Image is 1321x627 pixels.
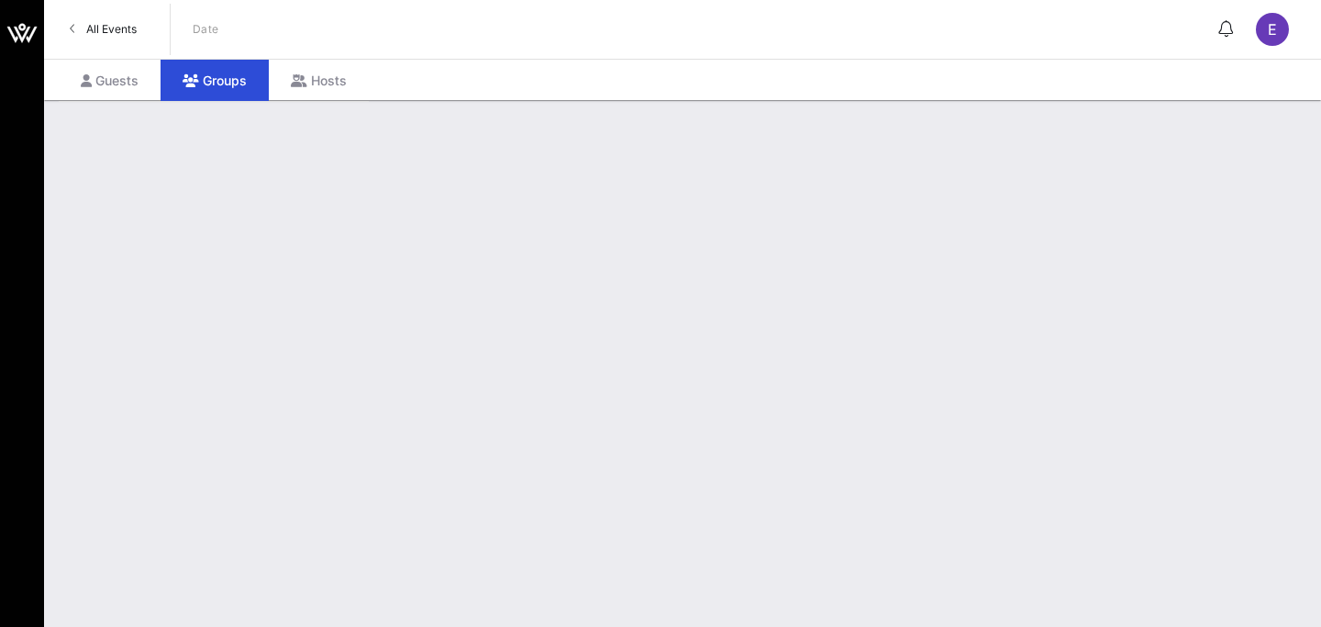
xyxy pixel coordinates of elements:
[193,20,219,39] p: Date
[59,15,148,44] a: All Events
[1268,20,1277,39] span: E
[86,22,137,36] span: All Events
[59,60,161,101] div: Guests
[269,60,369,101] div: Hosts
[161,60,269,101] div: Groups
[1256,13,1289,46] div: E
